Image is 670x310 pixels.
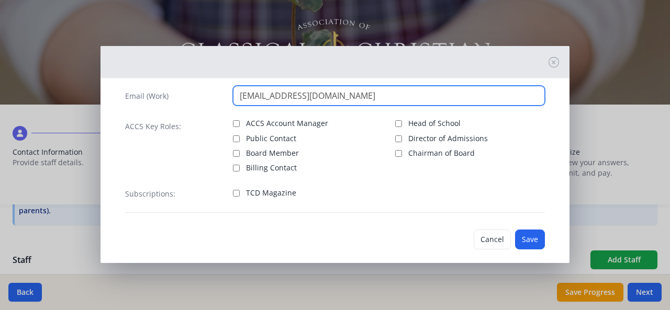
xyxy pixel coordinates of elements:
[125,91,169,101] label: Email (Work)
[233,165,240,171] input: Billing Contact
[408,118,461,129] span: Head of School
[233,120,240,127] input: ACCS Account Manager
[246,163,297,173] span: Billing Contact
[125,121,181,132] label: ACCS Key Roles:
[246,188,296,198] span: TCD Magazine
[408,148,475,158] span: Chairman of Board
[395,150,402,157] input: Chairman of Board
[125,189,175,199] label: Subscriptions:
[395,135,402,142] input: Director of Admissions
[395,120,402,127] input: Head of School
[246,148,299,158] span: Board Member
[233,150,240,157] input: Board Member
[408,133,488,144] span: Director of Admissions
[233,86,545,106] input: contact@site.com
[233,190,240,197] input: TCD Magazine
[474,229,511,249] button: Cancel
[233,135,240,142] input: Public Contact
[515,229,545,249] button: Save
[246,133,296,144] span: Public Contact
[246,118,328,129] span: ACCS Account Manager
